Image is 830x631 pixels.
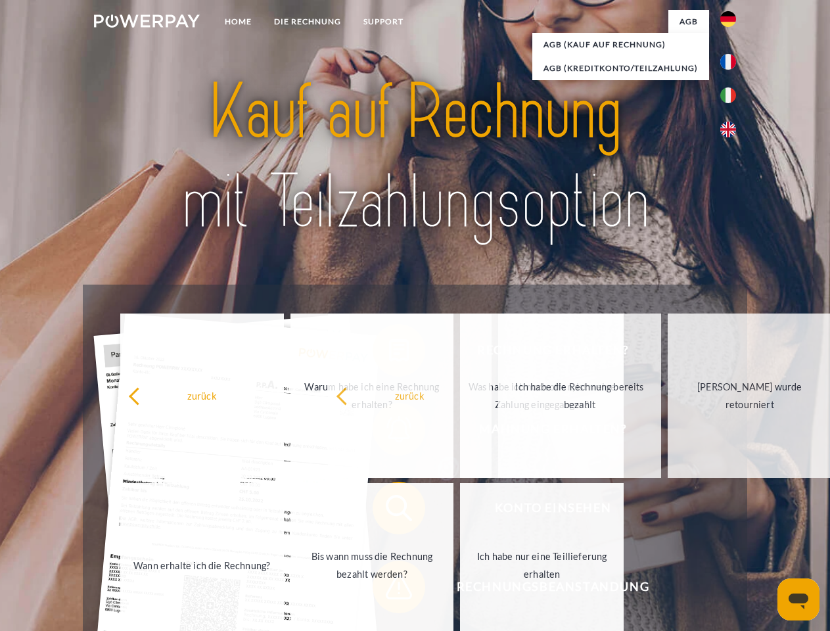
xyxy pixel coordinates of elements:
div: zurück [336,386,484,404]
img: de [720,11,736,27]
div: [PERSON_NAME] wurde retourniert [676,378,823,413]
div: Ich habe die Rechnung bereits bezahlt [506,378,654,413]
img: title-powerpay_de.svg [126,63,704,252]
div: Bis wann muss die Rechnung bezahlt werden? [298,548,446,583]
img: fr [720,54,736,70]
div: zurück [128,386,276,404]
a: AGB (Kauf auf Rechnung) [532,33,709,57]
iframe: Schaltfläche zum Öffnen des Messaging-Fensters [777,578,819,620]
a: agb [668,10,709,34]
div: Ich habe nur eine Teillieferung erhalten [468,548,616,583]
img: en [720,122,736,137]
img: it [720,87,736,103]
a: SUPPORT [352,10,415,34]
img: logo-powerpay-white.svg [94,14,200,28]
div: Wann erhalte ich die Rechnung? [128,556,276,574]
a: AGB (Kreditkonto/Teilzahlung) [532,57,709,80]
a: DIE RECHNUNG [263,10,352,34]
a: Home [214,10,263,34]
div: Warum habe ich eine Rechnung erhalten? [298,378,446,413]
